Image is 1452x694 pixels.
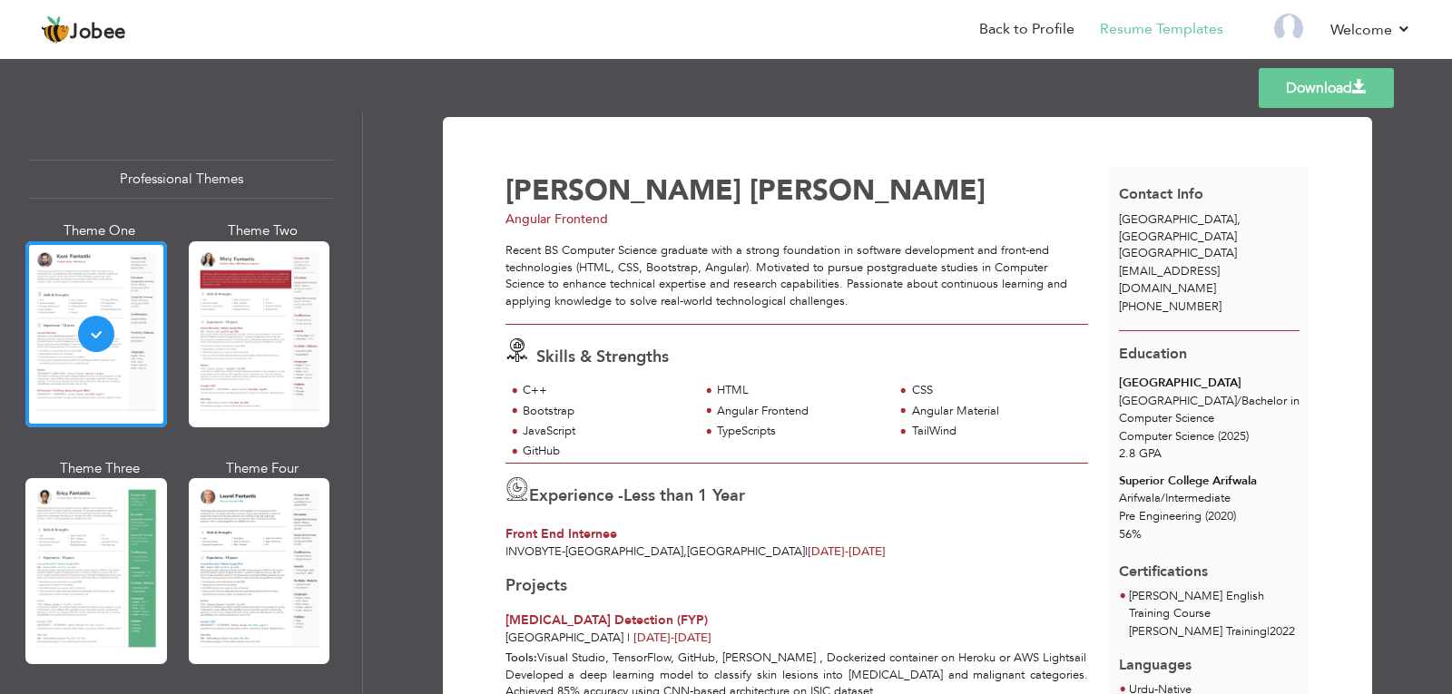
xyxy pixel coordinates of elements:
[1237,393,1241,409] span: /
[1119,211,1237,228] span: [GEOGRAPHIC_DATA]
[505,242,1088,309] div: Recent BS Computer Science graduate with a strong foundation in software development and front-en...
[41,15,126,44] a: Jobee
[1119,393,1300,426] span: [GEOGRAPHIC_DATA] Bachelor in Computer Science
[1119,445,1162,462] span: 2.8 GPA
[537,650,1086,666] span: Visual Studio, TensorFlow, GitHub, [PERSON_NAME] , Dockerized container on Heroku or AWS Lightsail
[505,543,562,560] span: Invobyte
[687,543,805,560] span: [GEOGRAPHIC_DATA]
[627,630,630,646] span: |
[1129,623,1300,641] p: [PERSON_NAME] Training 2022
[505,171,741,210] span: [PERSON_NAME]
[1119,641,1192,676] span: Languages
[1119,526,1142,542] span: 56%
[717,423,883,440] div: TypeScripts
[562,543,565,560] span: -
[1109,211,1310,262] div: [GEOGRAPHIC_DATA]
[717,403,883,420] div: Angular Frontend
[1119,473,1300,490] div: Superior College Arifwala
[1218,428,1249,445] span: (2025)
[1259,68,1394,108] a: Download
[623,484,745,508] label: Less than 1 Year
[1119,263,1220,297] span: [EMAIL_ADDRESS][DOMAIN_NAME]
[1119,490,1231,506] span: Arifwala Intermediate
[912,423,1078,440] div: TailWind
[523,403,689,420] div: Bootstrap
[717,382,883,399] div: HTML
[29,221,171,240] div: Theme One
[1129,588,1264,622] span: [PERSON_NAME] English Training Course
[1119,184,1203,204] span: Contact Info
[505,630,623,646] span: [GEOGRAPHIC_DATA]
[845,543,849,560] span: -
[1119,375,1300,392] div: [GEOGRAPHIC_DATA]
[1119,428,1214,445] span: Computer Science
[633,630,711,646] span: [DATE] [DATE]
[1274,14,1303,43] img: Profile Img
[29,160,333,199] div: Professional Themes
[1100,19,1223,40] a: Resume Templates
[523,382,689,399] div: C++
[29,459,171,478] div: Theme Three
[671,630,674,646] span: -
[808,543,849,560] span: [DATE]
[1119,548,1208,582] span: Certifications
[536,346,669,368] span: Skills & Strengths
[70,23,126,43] span: Jobee
[1119,508,1202,524] span: Pre Engineering
[979,19,1074,40] a: Back to Profile
[192,459,334,478] div: Theme Four
[505,525,617,542] span: Front End Internee
[505,574,567,597] span: Projects
[1119,245,1237,261] span: [GEOGRAPHIC_DATA]
[1267,623,1270,640] span: |
[523,443,689,460] div: GitHub
[1119,298,1221,315] span: [PHONE_NUMBER]
[192,221,334,240] div: Theme Two
[505,611,708,629] span: [MEDICAL_DATA] Detection (FYP)
[750,171,986,210] span: [PERSON_NAME]
[805,543,808,560] span: |
[1237,211,1241,228] span: ,
[505,210,608,228] span: Angular Frontend
[1205,508,1236,524] span: (2020)
[523,423,689,440] div: JavaScript
[1330,19,1411,41] a: Welcome
[565,543,683,560] span: [GEOGRAPHIC_DATA]
[529,484,623,507] span: Experience -
[912,403,1078,420] div: Angular Material
[1119,344,1187,364] span: Education
[1161,490,1165,506] span: /
[808,543,886,560] span: [DATE]
[912,382,1078,399] div: CSS
[505,650,537,666] span: Tools:
[41,15,70,44] img: jobee.io
[683,543,687,560] span: ,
